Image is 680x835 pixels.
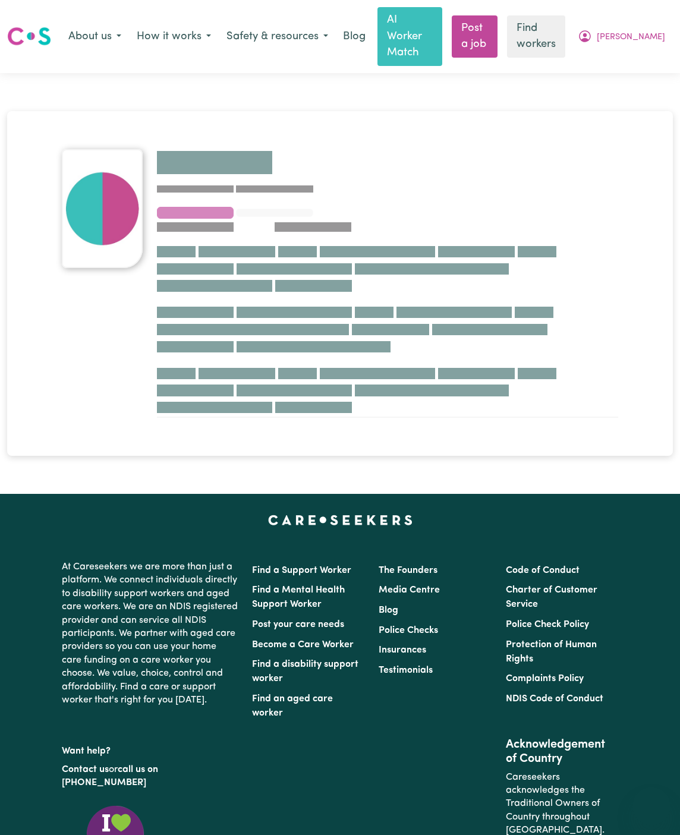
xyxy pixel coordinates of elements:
[62,740,238,758] p: Want help?
[252,660,358,683] a: Find a disability support worker
[129,24,219,49] button: How it works
[62,758,238,795] p: or
[61,24,129,49] button: About us
[268,515,413,525] a: Careseekers home page
[7,26,51,47] img: Careseekers logo
[507,15,565,58] a: Find workers
[570,24,673,49] button: My Account
[379,626,438,635] a: Police Checks
[379,585,440,595] a: Media Centre
[379,606,398,615] a: Blog
[219,24,336,49] button: Safety & resources
[452,15,498,58] a: Post a job
[379,645,426,655] a: Insurances
[62,556,238,711] p: At Careseekers we are more than just a platform. We connect individuals directly to disability su...
[7,23,51,50] a: Careseekers logo
[252,620,344,629] a: Post your care needs
[379,666,433,675] a: Testimonials
[252,694,333,718] a: Find an aged care worker
[62,765,109,774] a: Contact us
[506,694,603,704] a: NDIS Code of Conduct
[597,31,665,44] span: [PERSON_NAME]
[506,585,597,609] a: Charter of Customer Service
[506,674,584,683] a: Complaints Policy
[506,738,618,766] h2: Acknowledgement of Country
[506,566,580,575] a: Code of Conduct
[377,7,442,66] a: AI Worker Match
[632,787,670,825] iframe: Button to launch messaging window
[506,640,597,664] a: Protection of Human Rights
[506,620,589,629] a: Police Check Policy
[252,640,354,650] a: Become a Care Worker
[252,566,351,575] a: Find a Support Worker
[252,585,345,609] a: Find a Mental Health Support Worker
[379,566,437,575] a: The Founders
[336,24,373,50] a: Blog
